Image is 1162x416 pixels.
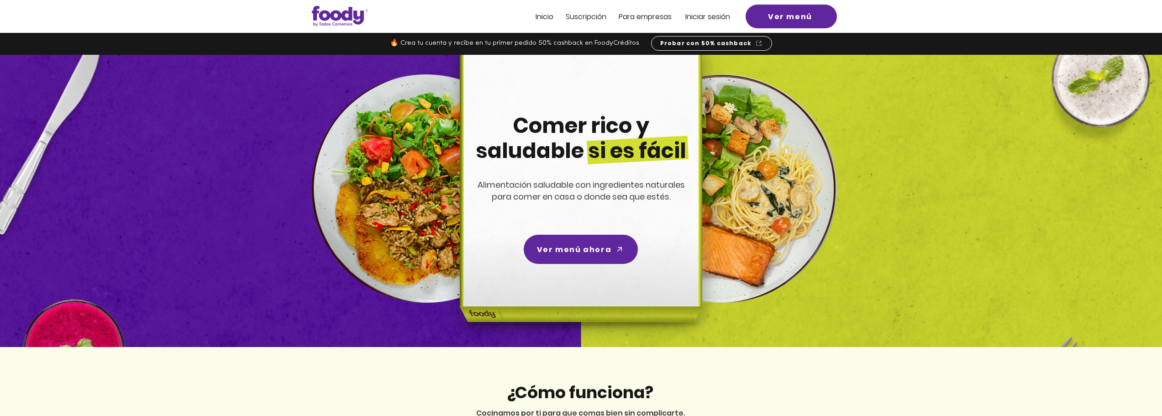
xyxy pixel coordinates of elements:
span: Iniciar sesión [685,11,730,22]
span: Ver menú ahora [537,244,611,255]
a: Inicio [536,13,553,21]
span: Pa [619,11,627,22]
span: Alimentación saludable con ingredientes naturales para comer en casa o donde sea que estés. [478,179,685,202]
a: Ver menú ahora [524,235,638,264]
span: ra empresas [627,11,672,22]
img: left-dish-compress.png [312,74,540,303]
span: 🔥 Crea tu cuenta y recibe en tu primer pedido 50% cashback en FoodyCréditos [390,40,639,47]
iframe: Messagebird Livechat Widget [1109,363,1153,407]
span: Comer rico y saludable si es fácil [476,111,686,165]
a: Ver menú [746,5,837,28]
img: headline-center-compress.png [434,55,725,347]
a: Iniciar sesión [685,13,730,21]
span: Ver menú [768,11,812,22]
span: Suscripción [566,11,606,22]
img: Logo_Foody V2.0.0 (3).png [312,6,368,26]
span: ¿Cómo funciona? [506,381,653,404]
a: Para empresas [619,13,672,21]
a: Suscripción [566,13,606,21]
span: Inicio [536,11,553,22]
a: Probar con 50% cashback [651,36,772,51]
span: Probar con 50% cashback [660,39,752,47]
